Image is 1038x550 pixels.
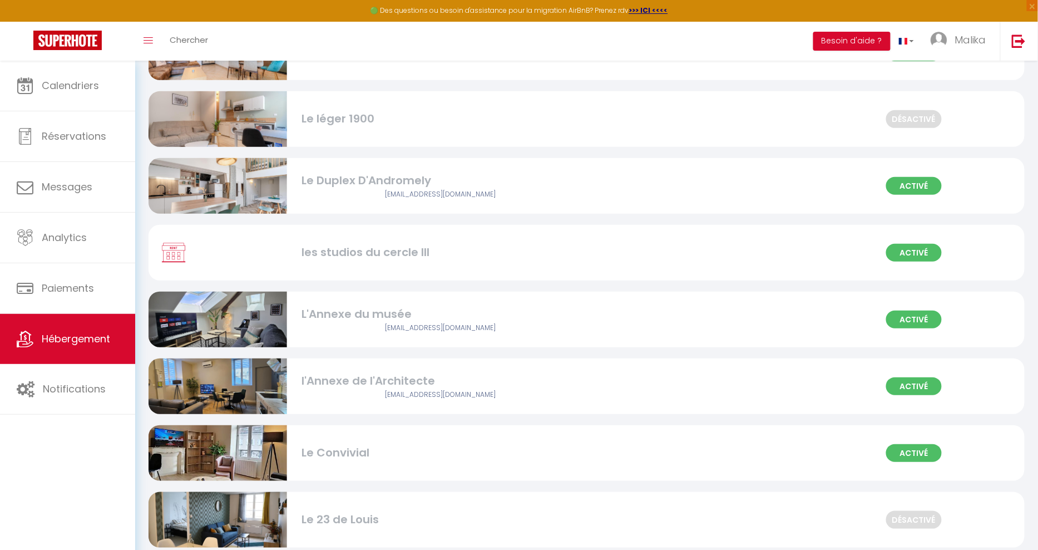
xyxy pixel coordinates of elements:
span: Analytics [42,230,87,244]
span: Activé [886,177,942,195]
a: >>> ICI <<<< [629,6,668,15]
span: Activé [886,311,942,328]
span: Activé [886,444,942,462]
button: Besoin d'aide ? [813,32,891,51]
span: Hébergement [42,332,110,346]
div: L'Annexe du musée [302,306,580,323]
img: Super Booking [33,31,102,50]
div: Le 23 de Louis [302,511,580,528]
span: Désactivé [886,511,942,529]
span: Calendriers [42,78,99,92]
a: ... Malika [922,22,1000,61]
img: ... [931,32,947,48]
div: l'Annexe de l'Architecte [302,372,580,390]
span: Malika [955,33,986,47]
span: Désactivé [886,110,942,128]
span: Réservations [42,129,106,143]
img: logout [1012,34,1026,48]
span: Activé [886,244,942,262]
div: Le léger 1900 [302,110,580,127]
div: les studios du cercle III [302,244,580,261]
div: Airbnb [302,323,580,333]
span: Notifications [43,382,106,396]
span: Messages [42,180,92,194]
span: Paiements [42,281,94,295]
div: Le Convivial [302,444,580,461]
span: Chercher [170,34,208,46]
div: Airbnb [302,189,580,200]
div: Le Duplex D'Andromely [302,172,580,189]
div: Airbnb [302,390,580,400]
a: Chercher [161,22,216,61]
span: Activé [886,377,942,395]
